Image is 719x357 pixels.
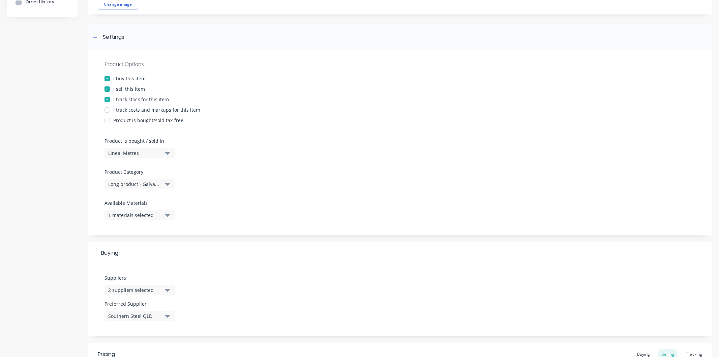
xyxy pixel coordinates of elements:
div: I sell this item [113,85,145,92]
button: Southern Steel QLD [104,311,175,321]
div: I track stock for this item [113,96,169,103]
label: Suppliers [104,274,175,281]
div: Long product - Galvanized [108,181,162,188]
div: I track costs and markups for this item [113,106,200,113]
div: Product is bought/sold tax-free [113,117,183,124]
button: Long product - Galvanized [104,179,175,189]
button: 1 materials selected [104,210,175,220]
div: Settings [103,33,124,42]
div: Lineal Metres [108,149,162,157]
label: Product is bought / sold in [104,137,172,144]
div: Southern Steel QLD [108,312,162,320]
div: 2 suppliers selected [108,286,162,294]
div: I buy this item [113,75,146,82]
div: Buying [88,242,712,264]
label: Available Materials [104,199,175,207]
div: 1 materials selected [108,212,162,219]
label: Preferred Supplier [104,300,175,307]
button: 2 suppliers selected [104,285,175,295]
div: Product Options [104,60,695,68]
label: Product Category [104,168,172,175]
button: Lineal Metres [104,148,175,158]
